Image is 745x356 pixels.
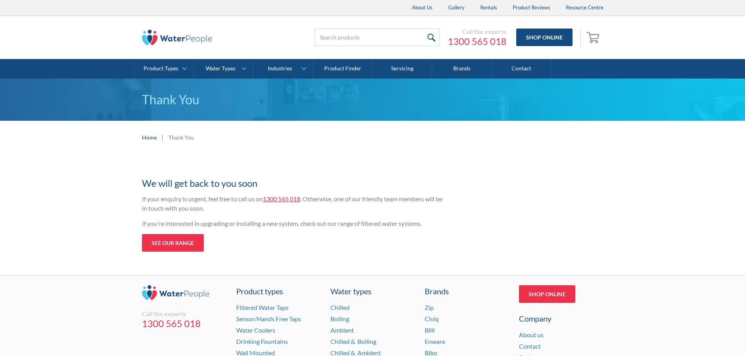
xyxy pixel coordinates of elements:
a: Water types [330,285,415,297]
div: Product Types [144,65,178,72]
a: Servicing [373,59,432,79]
img: The Water People [142,30,212,45]
a: Shop Online [519,285,575,303]
a: Product Finder [313,59,373,79]
a: Industries [253,59,312,79]
a: Billi [425,326,435,334]
a: About us [519,331,544,338]
a: Contact [519,342,541,350]
a: Filtered Water Taps [236,304,289,311]
a: Brands [432,59,492,79]
a: Civiq [425,315,439,322]
div: Water Types [206,65,235,72]
a: Chilled [330,304,350,311]
a: Chilled & Boiling [330,338,376,345]
a: Home [142,133,157,141]
h1: Thanks for your enquiry [142,162,447,172]
a: See our range [142,234,204,252]
a: Enware [425,338,445,345]
a: 1300 565 018 [263,195,300,202]
div: Call the experts [142,310,226,318]
input: Search products [315,29,440,46]
img: shopping cart [587,31,601,43]
p: If you're interested in upgrading or installing a new system, check out our range of filtered wat... [142,219,447,228]
a: 1300 565 018 [448,36,506,47]
div: Company [519,313,603,324]
a: Ambient [330,326,354,334]
p: Thank You [142,90,603,109]
div: | [161,132,165,142]
p: If your enquiry is urgent, feel free to call us on . Otherwise, one of our friendly team members ... [142,194,447,213]
a: Water Types [194,59,253,79]
a: Drinking Fountains [236,338,288,345]
a: Product types [236,285,321,297]
a: 1300 565 018 [142,318,226,329]
a: Boiling [330,315,349,322]
div: Call the experts [448,28,506,36]
a: Water Coolers [236,326,275,334]
a: Open cart [585,28,603,47]
div: Brands [425,285,509,297]
div: Industries [268,65,292,72]
a: Sensor/Hands Free Taps [236,315,301,322]
a: Contact [492,59,551,79]
div: Thank You [169,133,194,141]
a: Product Types [135,59,194,79]
a: Zip [425,304,434,311]
a: Shop Online [516,29,573,46]
h2: We will get back to you soon [142,176,447,190]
